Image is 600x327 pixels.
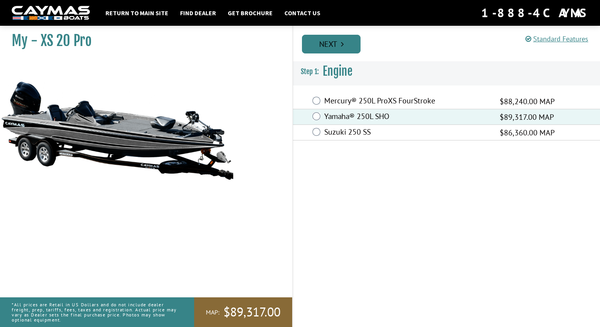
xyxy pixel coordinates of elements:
[500,127,555,139] span: $86,360.00 MAP
[324,96,490,107] label: Mercury® 250L ProXS FourStroke
[223,304,280,320] span: $89,317.00
[324,112,490,123] label: Yamaha® 250L SHO
[500,96,555,107] span: $88,240.00 MAP
[102,8,172,18] a: Return to main site
[224,8,277,18] a: Get Brochure
[481,4,588,21] div: 1-888-4CAYMAS
[300,34,600,53] ul: Pagination
[12,32,273,50] h1: My - XS 20 Pro
[12,298,177,327] p: *All prices are Retail in US Dollars and do not include dealer freight, prep, tariffs, fees, taxe...
[176,8,220,18] a: Find Dealer
[280,8,324,18] a: Contact Us
[302,35,361,53] a: Next
[194,297,292,327] a: MAP:$89,317.00
[500,111,554,123] span: $89,317.00 MAP
[293,57,600,86] h3: Engine
[525,34,588,43] a: Standard Features
[324,127,490,139] label: Suzuki 250 SS
[206,308,220,316] span: MAP:
[12,6,90,20] img: white-logo-c9c8dbefe5ff5ceceb0f0178aa75bf4bb51f6bca0971e226c86eb53dfe498488.png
